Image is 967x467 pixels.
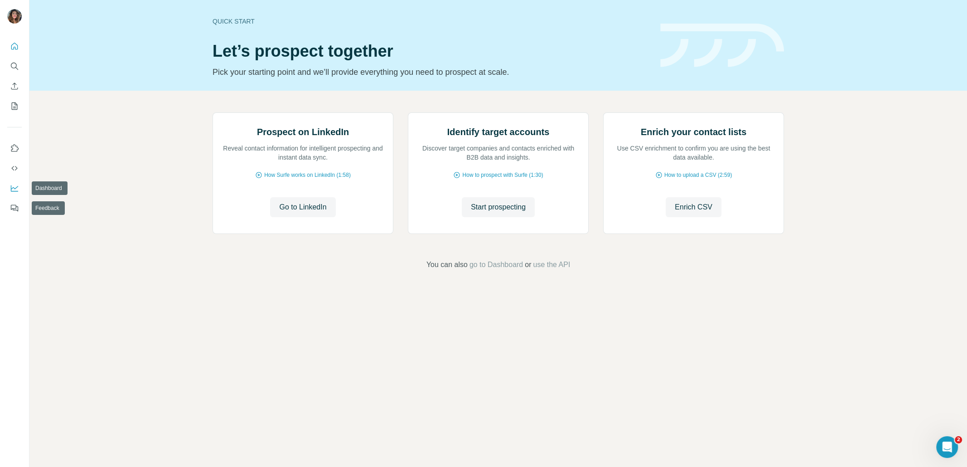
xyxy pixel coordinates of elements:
span: You can also [426,259,468,270]
div: Quick start [213,17,649,26]
button: Dashboard [7,180,22,196]
p: Use CSV enrichment to confirm you are using the best data available. [613,144,774,162]
span: Go to LinkedIn [279,202,326,213]
button: Use Surfe API [7,160,22,176]
button: Search [7,58,22,74]
span: or [525,259,531,270]
img: banner [660,24,784,68]
button: Feedback [7,200,22,216]
button: Use Surfe on LinkedIn [7,140,22,156]
button: use the API [533,259,570,270]
span: How to prospect with Surfe (1:30) [462,171,543,179]
span: Enrich CSV [675,202,712,213]
button: Go to LinkedIn [270,197,335,217]
h2: Enrich your contact lists [641,126,746,138]
button: Enrich CSV [666,197,721,217]
img: Avatar [7,9,22,24]
button: Start prospecting [462,197,535,217]
span: How Surfe works on LinkedIn (1:58) [264,171,351,179]
span: 2 [955,436,962,443]
button: My lists [7,98,22,114]
h1: Let’s prospect together [213,42,649,60]
p: Reveal contact information for intelligent prospecting and instant data sync. [222,144,384,162]
span: How to upload a CSV (2:59) [664,171,732,179]
h2: Identify target accounts [447,126,550,138]
button: Enrich CSV [7,78,22,94]
span: Start prospecting [471,202,526,213]
p: Pick your starting point and we’ll provide everything you need to prospect at scale. [213,66,649,78]
h2: Prospect on LinkedIn [257,126,349,138]
p: Discover target companies and contacts enriched with B2B data and insights. [417,144,579,162]
button: Quick start [7,38,22,54]
iframe: Intercom live chat [936,436,958,458]
button: go to Dashboard [469,259,523,270]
